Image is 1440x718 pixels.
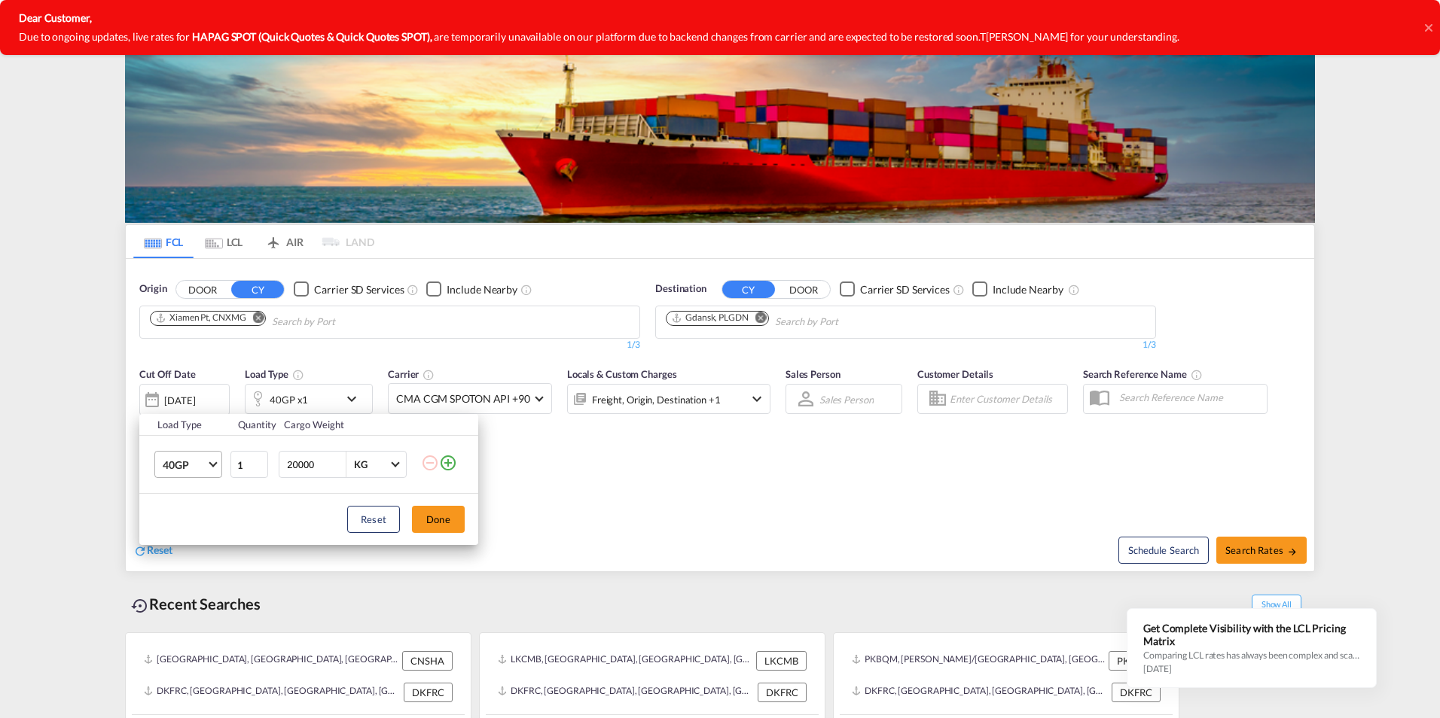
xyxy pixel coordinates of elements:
input: Qty [230,451,268,478]
md-select: Choose: 40GP [154,451,222,478]
div: Cargo Weight [284,418,412,431]
md-icon: icon-plus-circle-outline [439,454,457,472]
th: Load Type [139,414,229,436]
th: Quantity [229,414,276,436]
button: Reset [347,506,400,533]
div: KG [354,458,368,470]
span: 40GP [163,458,206,473]
button: Done [412,506,465,533]
md-icon: icon-minus-circle-outline [421,454,439,472]
input: Enter Weight [285,452,346,477]
iframe: Chat [11,639,64,695]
